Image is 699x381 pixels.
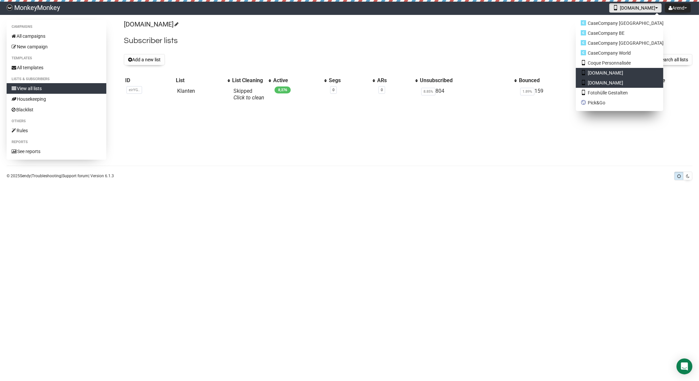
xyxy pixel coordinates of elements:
div: Segs [329,77,369,84]
span: 1.89% [520,88,534,95]
li: Lists & subscribers [7,75,106,83]
img: favicons [581,90,586,95]
a: New campaign [7,41,106,52]
th: Delete: No sort applied, sorting is disabled [649,76,692,85]
a: [DOMAIN_NAME] [576,68,663,78]
div: Delete [650,77,691,84]
a: Pick&Go [576,98,663,108]
h2: Subscriber lists [124,35,692,47]
th: ID: No sort applied, sorting is disabled [124,76,175,85]
a: [DOMAIN_NAME] [576,78,663,88]
a: Blacklist [7,104,106,115]
li: Campaigns [7,23,106,31]
img: favicons [581,70,586,75]
div: Active [273,77,321,84]
td: 159 [518,85,588,104]
a: CaseCompany BE [576,28,663,38]
a: Troubleshooting [32,174,61,178]
th: Unsubscribed: No sort applied, activate to apply an ascending sort [419,76,518,85]
div: List [176,77,224,84]
button: Search all lists [650,54,692,65]
td: 804 [419,85,518,104]
th: Bounced: No sort applied, activate to apply an ascending sort [518,76,588,85]
img: 45b50a511ab3239cdba929564a42bf80 [7,5,13,11]
a: All campaigns [7,31,106,41]
button: Arend [665,3,691,13]
img: favicons [581,30,586,35]
span: Skipped [233,88,264,101]
th: Active: No sort applied, activate to apply an ascending sort [272,76,327,85]
img: favicons [613,5,618,10]
p: © 2025 | | | Version 6.1.3 [7,172,114,180]
th: List: No sort applied, activate to apply an ascending sort [175,76,231,85]
a: Klanten [177,88,195,94]
img: favicons [581,60,586,65]
button: Add a new list [124,54,165,65]
a: 0 [381,88,383,92]
img: favicons [581,50,586,55]
span: 8,276 [275,86,291,93]
a: Click to clean [233,94,264,101]
span: eirYG.. [126,86,142,94]
div: ARs [377,77,412,84]
div: List Cleaning [232,77,265,84]
a: View all lists [7,83,106,94]
button: [DOMAIN_NAME] [609,3,662,13]
a: CaseCompany [GEOGRAPHIC_DATA] [576,18,663,28]
span: 8.85% [421,88,435,95]
div: Open Intercom Messenger [676,358,692,374]
a: Fotohülle Gestalten [576,88,663,98]
li: Templates [7,54,106,62]
a: CaseCompany [GEOGRAPHIC_DATA] [576,38,663,48]
img: favicons [581,80,586,85]
a: [DOMAIN_NAME] [124,20,177,28]
a: All templates [7,62,106,73]
img: favicons [581,40,586,45]
a: Coque Personnalisée [576,58,663,68]
img: favicons [581,100,586,105]
th: List Cleaning: No sort applied, activate to apply an ascending sort [231,76,272,85]
th: ARs: No sort applied, activate to apply an ascending sort [376,76,419,85]
a: Rules [7,125,106,136]
a: CaseCompany World [576,48,663,58]
a: See reports [7,146,106,157]
li: Reports [7,138,106,146]
div: Unsubscribed [420,77,511,84]
li: Others [7,117,106,125]
div: ID [125,77,173,84]
a: Housekeeping [7,94,106,104]
a: Support forum [62,174,88,178]
a: Sendy [20,174,31,178]
th: Segs: No sort applied, activate to apply an ascending sort [327,76,376,85]
a: 0 [332,88,334,92]
img: favicons [581,20,586,26]
div: Bounced [519,77,581,84]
